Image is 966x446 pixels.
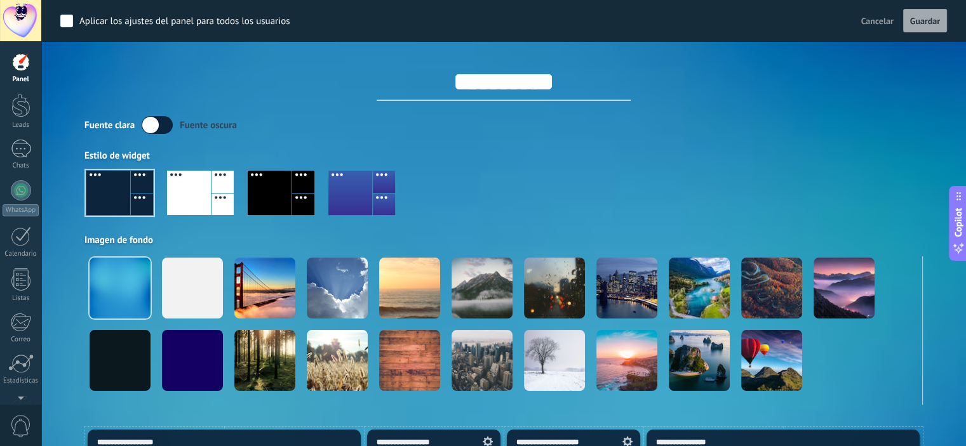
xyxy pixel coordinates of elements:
[3,377,39,385] div: Estadísticas
[3,162,39,170] div: Chats
[180,119,237,131] div: Fuente oscura
[3,250,39,258] div: Calendario
[84,234,923,246] div: Imagen de fondo
[3,294,39,303] div: Listas
[903,9,947,33] button: Guardar
[910,16,940,25] span: Guardar
[84,150,923,162] div: Estilo de widget
[856,11,899,30] button: Cancelar
[84,119,135,131] div: Fuente clara
[3,204,39,216] div: WhatsApp
[3,75,39,84] div: Panel
[79,15,290,28] div: Aplicar los ajustes del panel para todos los usuarios
[3,121,39,129] div: Leads
[952,207,965,237] span: Copilot
[3,336,39,344] div: Correo
[861,15,894,27] span: Cancelar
